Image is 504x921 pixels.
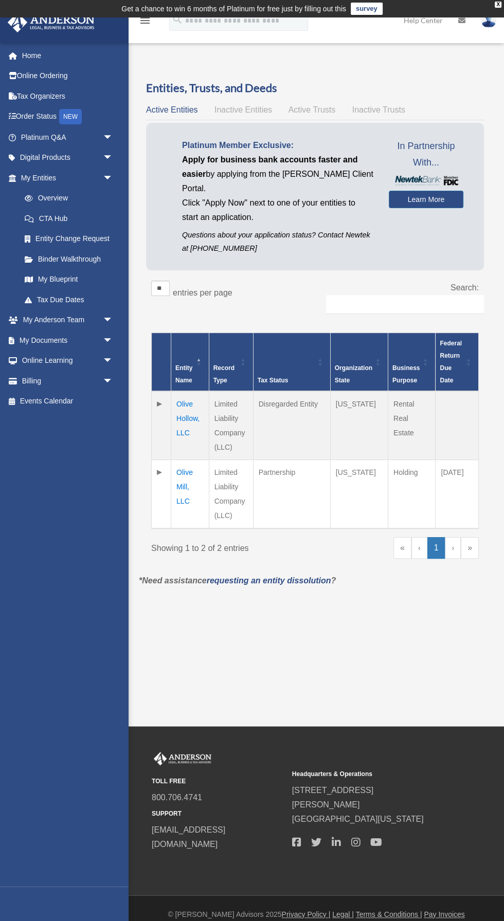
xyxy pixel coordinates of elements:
a: Tax Organizers [7,86,129,106]
span: arrow_drop_down [103,371,123,392]
a: Platinum Q&Aarrow_drop_down [7,127,129,148]
label: Search: [451,283,479,292]
span: Tax Status [258,377,289,384]
span: Inactive Trusts [352,105,405,114]
div: © [PERSON_NAME] Advisors 2025 [129,908,504,921]
span: arrow_drop_down [103,127,123,148]
td: Olive Mill, LLC [171,460,209,529]
a: Terms & Conditions | [356,910,422,918]
div: close [495,2,501,8]
a: Online Learningarrow_drop_down [7,351,129,371]
div: NEW [59,109,82,124]
td: Rental Real Estate [388,391,435,460]
a: My Entitiesarrow_drop_down [7,168,123,188]
span: Inactive Entities [214,105,272,114]
a: menu [139,18,151,27]
a: Order StatusNEW [7,106,129,127]
a: Events Calendar [7,391,129,412]
span: Federal Return Due Date [440,340,462,384]
a: Legal | [332,910,354,918]
div: Showing 1 to 2 of 2 entries [151,537,308,556]
a: survey [351,3,383,15]
h3: Entities, Trusts, and Deeds [146,80,484,96]
th: Tax Status: Activate to sort [253,333,330,392]
span: Record Type [213,364,235,384]
a: Previous [411,537,427,559]
span: arrow_drop_down [103,310,123,331]
a: [STREET_ADDRESS][PERSON_NAME] [292,786,373,809]
th: Business Purpose: Activate to sort [388,333,435,392]
a: Billingarrow_drop_down [7,371,129,391]
i: menu [139,14,151,27]
p: Click "Apply Now" next to one of your entities to start an application. [182,196,373,225]
td: [US_STATE] [330,460,388,529]
span: arrow_drop_down [103,330,123,351]
p: by applying from the [PERSON_NAME] Client Portal. [182,153,373,196]
td: Disregarded Entity [253,391,330,460]
a: Home [7,45,129,66]
label: entries per page [173,288,232,297]
a: Pay Invoices [424,910,464,918]
th: Record Type: Activate to sort [209,333,253,392]
span: Active Trusts [289,105,336,114]
a: Next [445,537,461,559]
a: Online Ordering [7,66,129,86]
a: Tax Due Dates [14,289,123,310]
a: [GEOGRAPHIC_DATA][US_STATE] [292,815,424,823]
i: search [172,14,183,25]
img: Anderson Advisors Platinum Portal [152,752,213,765]
span: Entity Name [175,364,192,384]
img: NewtekBankLogoSM.png [394,176,458,185]
span: Business Purpose [392,364,420,384]
a: Entity Change Request [14,229,123,249]
span: arrow_drop_down [103,148,123,169]
th: Entity Name: Activate to invert sorting [171,333,209,392]
td: Limited Liability Company (LLC) [209,460,253,529]
a: First [393,537,411,559]
a: 800.706.4741 [152,793,202,802]
td: Limited Liability Company (LLC) [209,391,253,460]
span: Organization State [335,364,372,384]
span: Apply for business bank accounts faster and easier [182,155,357,178]
em: *Need assistance ? [139,576,336,585]
a: My Anderson Teamarrow_drop_down [7,310,129,330]
th: Organization State: Activate to sort [330,333,388,392]
td: [DATE] [436,460,479,529]
span: In Partnership With... [389,138,463,171]
p: Questions about your application status? Contact Newtek at [PHONE_NUMBER] [182,229,373,254]
a: My Documentsarrow_drop_down [7,330,129,351]
a: Overview [14,188,118,209]
span: Active Entities [146,105,197,114]
a: Last [461,537,479,559]
a: [EMAIL_ADDRESS][DOMAIN_NAME] [152,825,225,849]
a: Digital Productsarrow_drop_down [7,148,129,168]
img: User Pic [481,13,496,28]
small: Headquarters & Operations [292,769,425,780]
td: Holding [388,460,435,529]
p: Platinum Member Exclusive: [182,138,373,153]
a: Learn More [389,191,463,208]
a: Privacy Policy | [282,910,331,918]
img: Anderson Advisors Platinum Portal [5,12,98,32]
a: Binder Walkthrough [14,249,123,269]
small: SUPPORT [152,808,285,819]
a: requesting an entity dissolution [207,576,331,585]
th: Federal Return Due Date: Activate to sort [436,333,479,392]
a: CTA Hub [14,208,123,229]
td: Olive Hollow, LLC [171,391,209,460]
td: Partnership [253,460,330,529]
small: TOLL FREE [152,776,285,787]
span: arrow_drop_down [103,168,123,189]
td: [US_STATE] [330,391,388,460]
div: Get a chance to win 6 months of Platinum for free just by filling out this [121,3,346,15]
a: 1 [427,537,445,559]
span: arrow_drop_down [103,351,123,372]
a: My Blueprint [14,269,123,290]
